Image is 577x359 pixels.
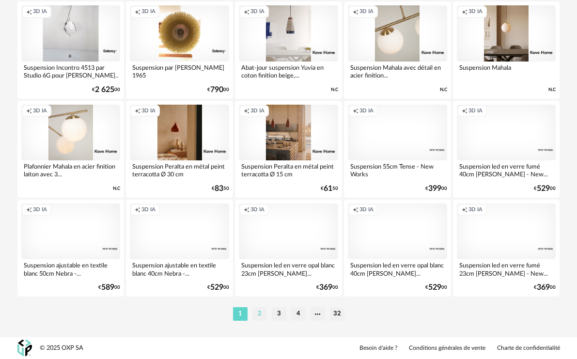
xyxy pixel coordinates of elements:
[359,108,374,115] span: 3D IA
[126,101,233,198] a: Creation icon 3D IA Suspension Peralta en métal peint terracotta Ø 30 cm €8350
[215,186,223,192] span: 83
[210,284,223,291] span: 529
[212,186,229,192] div: € 50
[457,62,556,81] div: Suspension Mahala
[291,307,306,321] li: 4
[252,307,267,321] li: 2
[244,206,250,214] span: Creation icon
[344,200,451,297] a: Creation icon 3D IA Suspension led en verre opal blanc 40cm [PERSON_NAME]... €52900
[497,344,560,352] a: Charte de confidentialité
[33,8,47,16] span: 3D IA
[21,160,121,180] div: Plafonnier Mahala en acier finition laiton avec 3...
[468,206,483,214] span: 3D IA
[348,259,447,279] div: Suspension led en verre opal blanc 40cm [PERSON_NAME]...
[210,87,223,93] span: 790
[17,340,32,357] img: OXP
[462,8,468,16] span: Creation icon
[92,87,120,93] div: € 00
[353,206,359,214] span: Creation icon
[344,1,451,98] a: Creation icon 3D IA Suspension Mahala avec détail en acier finition... N.C
[409,344,485,352] a: Conditions générales de vente
[98,284,120,291] div: € 00
[453,1,560,98] a: Creation icon 3D IA Suspension Mahala N.C
[250,206,265,214] span: 3D IA
[235,200,342,297] a: Creation icon 3D IA Suspension led en verre opal blanc 23cm [PERSON_NAME]... €36900
[135,206,140,214] span: Creation icon
[244,8,250,16] span: Creation icon
[33,108,47,115] span: 3D IA
[457,259,556,279] div: Suspension led en verre fumé 23cm [PERSON_NAME] - New...
[468,8,483,16] span: 3D IA
[359,344,397,352] a: Besoin d'aide ?
[548,87,556,93] span: N.C
[135,8,140,16] span: Creation icon
[537,186,550,192] span: 529
[534,284,556,291] div: € 00
[331,87,338,93] span: N.C
[33,206,47,214] span: 3D IA
[235,1,342,98] a: Creation icon 3D IA Abat-jour suspension Yuvia en coton finition beige,... N.C
[353,108,359,115] span: Creation icon
[537,284,550,291] span: 369
[462,206,468,214] span: Creation icon
[113,186,120,192] span: N.C
[321,186,338,192] div: € 50
[319,284,332,291] span: 369
[425,186,447,192] div: € 00
[428,284,441,291] span: 529
[272,307,286,321] li: 3
[21,62,121,81] div: Suspension Incontro 4513 par Studio 6G pour [PERSON_NAME]..
[425,284,447,291] div: € 00
[239,160,338,180] div: Suspension Peralta en métal peint terracotta Ø 15 cm
[428,186,441,192] span: 399
[348,160,447,180] div: Suspension 55cm Tense - New Works
[26,206,32,214] span: Creation icon
[440,87,447,93] span: N.C
[324,186,332,192] span: 61
[457,160,556,180] div: Suspension led en verre fumé 40cm [PERSON_NAME] - New...
[21,259,121,279] div: Suspension ajustable en textile blanc 50cm Nebra -...
[534,186,556,192] div: € 00
[250,108,265,115] span: 3D IA
[17,200,125,297] a: Creation icon 3D IA Suspension ajustable en textile blanc 50cm Nebra -... €58900
[130,62,229,81] div: Suspension par [PERSON_NAME] 1965
[453,101,560,198] a: Creation icon 3D IA Suspension led en verre fumé 40cm [PERSON_NAME] - New... €52900
[348,62,447,81] div: Suspension Mahala avec détail en acier finition...
[126,200,233,297] a: Creation icon 3D IA Suspension ajustable en textile blanc 40cm Nebra -... €52900
[130,160,229,180] div: Suspension Peralta en métal peint terracotta Ø 30 cm
[244,108,250,115] span: Creation icon
[207,87,229,93] div: € 00
[26,8,32,16] span: Creation icon
[359,8,374,16] span: 3D IA
[330,307,344,321] li: 32
[40,344,83,352] div: © 2025 OXP SA
[95,87,114,93] span: 2 625
[141,8,156,16] span: 3D IA
[17,101,125,198] a: Creation icon 3D IA Plafonnier Mahala en acier finition laiton avec 3... N.C
[453,200,560,297] a: Creation icon 3D IA Suspension led en verre fumé 23cm [PERSON_NAME] - New... €36900
[239,259,338,279] div: Suspension led en verre opal blanc 23cm [PERSON_NAME]...
[135,108,140,115] span: Creation icon
[462,108,468,115] span: Creation icon
[141,206,156,214] span: 3D IA
[239,62,338,81] div: Abat-jour suspension Yuvia en coton finition beige,...
[468,108,483,115] span: 3D IA
[130,259,229,279] div: Suspension ajustable en textile blanc 40cm Nebra -...
[126,1,233,98] a: Creation icon 3D IA Suspension par [PERSON_NAME] 1965 €79000
[353,8,359,16] span: Creation icon
[250,8,265,16] span: 3D IA
[207,284,229,291] div: € 00
[141,108,156,115] span: 3D IA
[233,307,248,321] li: 1
[359,206,374,214] span: 3D IA
[316,284,338,291] div: € 00
[26,108,32,115] span: Creation icon
[344,101,451,198] a: Creation icon 3D IA Suspension 55cm Tense - New Works €39900
[101,284,114,291] span: 589
[235,101,342,198] a: Creation icon 3D IA Suspension Peralta en métal peint terracotta Ø 15 cm €6150
[17,1,125,98] a: Creation icon 3D IA Suspension Incontro 4513 par Studio 6G pour [PERSON_NAME].. €2 62500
